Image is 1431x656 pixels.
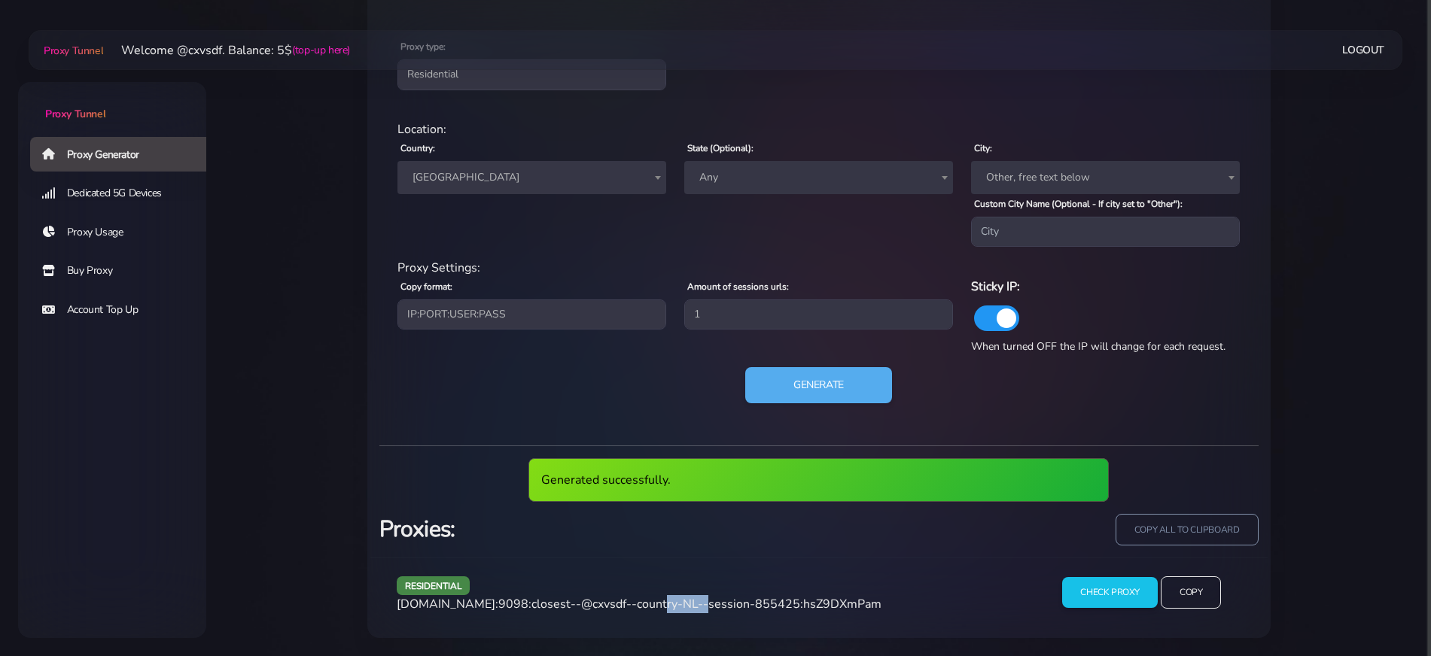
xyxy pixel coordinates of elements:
[44,44,103,58] span: Proxy Tunnel
[30,137,218,172] a: Proxy Generator
[745,367,892,403] button: Generate
[687,280,789,293] label: Amount of sessions urls:
[30,254,218,288] a: Buy Proxy
[974,141,992,155] label: City:
[400,280,452,293] label: Copy format:
[971,217,1240,247] input: City
[41,38,103,62] a: Proxy Tunnel
[980,167,1231,188] span: Other, free text below
[292,42,350,58] a: (top-up here)
[971,277,1240,296] h6: Sticky IP:
[30,293,218,327] a: Account Top Up
[397,596,881,612] span: [DOMAIN_NAME]:9098:closest--@cxvsdf--country-NL--session-855425:hsZ9DXmPam
[397,161,666,194] span: Netherlands
[1116,514,1259,546] input: copy all to clipboard
[388,120,1250,138] div: Location:
[971,161,1240,194] span: Other, free text below
[1342,36,1384,64] a: Logout
[693,167,944,188] span: Any
[1209,410,1412,637] iframe: Webchat Widget
[30,176,218,211] a: Dedicated 5G Devices
[684,161,953,194] span: Any
[528,458,1109,502] div: Generated successfully.
[388,259,1250,277] div: Proxy Settings:
[971,339,1225,354] span: When turned OFF the IP will change for each request.
[379,514,810,545] h3: Proxies:
[1161,576,1221,609] input: Copy
[103,41,350,59] li: Welcome @cxvsdf. Balance: 5$
[400,141,435,155] label: Country:
[30,215,218,250] a: Proxy Usage
[974,197,1183,211] label: Custom City Name (Optional - If city set to "Other"):
[687,141,754,155] label: State (Optional):
[1062,577,1158,608] input: Check Proxy
[397,576,470,595] span: residential
[18,82,206,122] a: Proxy Tunnel
[406,167,657,188] span: Netherlands
[45,107,105,121] span: Proxy Tunnel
